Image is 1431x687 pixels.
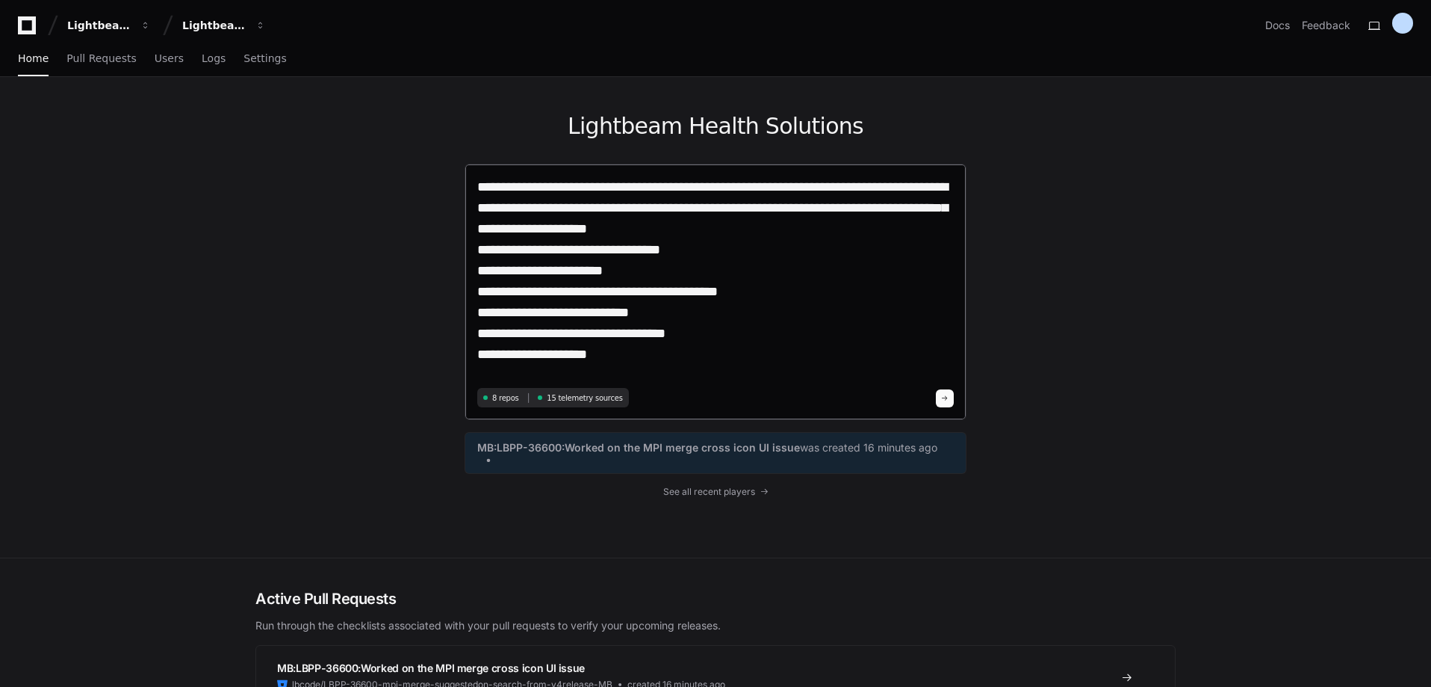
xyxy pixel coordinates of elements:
span: MB:LBPP-36600:Worked on the MPI merge cross icon UI issue [477,440,800,455]
div: Lightbeam Health [67,18,131,33]
p: Run through the checklists associated with your pull requests to verify your upcoming releases. [255,618,1176,633]
a: Docs [1265,18,1290,33]
span: 15 telemetry sources [547,392,622,404]
button: Lightbeam Health Solutions [176,12,272,39]
h2: Active Pull Requests [255,588,1176,609]
div: Lightbeam Health Solutions [182,18,246,33]
a: MB:LBPP-36600:Worked on the MPI merge cross icon UI issuewas created 16 minutes ago [477,440,954,466]
span: Settings [243,54,286,63]
span: Logs [202,54,226,63]
a: Home [18,42,49,76]
a: See all recent players [465,486,966,498]
span: MB:LBPP-36600:Worked on the MPI merge cross icon UI issue [277,662,585,674]
a: Pull Requests [66,42,136,76]
span: was created 16 minutes ago [800,440,937,455]
span: Users [155,54,184,63]
span: 8 repos [492,392,519,404]
a: Logs [202,42,226,76]
a: Users [155,42,184,76]
span: Pull Requests [66,54,136,63]
h1: Lightbeam Health Solutions [465,113,966,140]
span: See all recent players [663,486,755,498]
span: Home [18,54,49,63]
button: Lightbeam Health [61,12,157,39]
button: Feedback [1302,18,1350,33]
a: Settings [243,42,286,76]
